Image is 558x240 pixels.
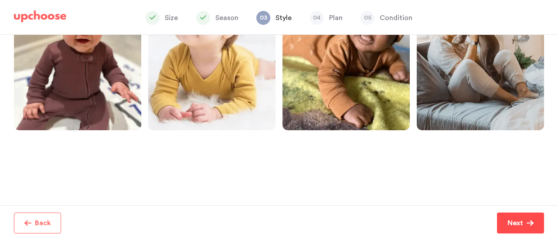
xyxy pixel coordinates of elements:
span: 05 [361,11,374,25]
a: UpChoose [14,10,66,27]
p: Style [276,13,292,23]
button: Back [14,213,61,233]
p: Back [35,218,51,228]
p: Size [165,13,178,23]
img: UpChoose [14,10,66,23]
p: Condition [380,13,412,23]
p: Plan [329,13,343,23]
p: Next [507,218,523,228]
span: 03 [256,11,270,25]
p: Season [215,13,238,23]
button: Next [497,213,544,233]
span: 04 [310,11,324,25]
